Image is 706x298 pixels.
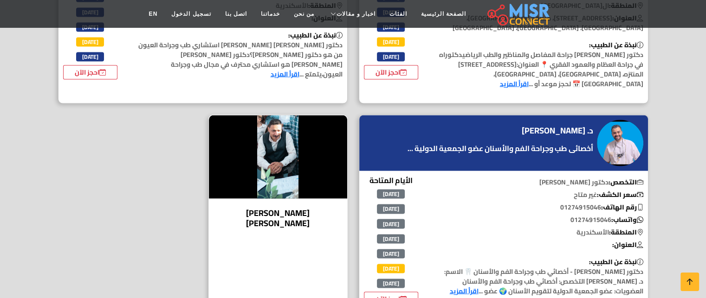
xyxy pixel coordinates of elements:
[405,143,596,154] a: أخصائى طب وجراحة الفم والأسنان عضو الجمعية الدولية ...
[377,38,405,47] span: [DATE]
[377,190,405,199] span: [DATE]
[434,228,648,237] p: الأسكندرية
[589,39,643,51] b: نبذة عن الطبيب:
[450,285,479,297] a: اقرأ المزيد
[377,204,405,214] span: [DATE]
[382,5,414,23] a: الفئات
[364,65,419,80] a: احجز الآن
[377,235,405,244] span: [DATE]
[164,5,218,23] a: تسجيل الدخول
[434,13,648,33] p: [STREET_ADDRESS]، منطقة [GEOGRAPHIC_DATA]، [GEOGRAPHIC_DATA]، [GEOGRAPHIC_DATA]، [GEOGRAPHIC_DATA]
[288,29,343,41] b: نبذة عن الطبيب:
[377,264,405,273] span: [DATE]
[414,5,473,23] a: الصفحة الرئيسية
[597,120,643,166] img: د. محمد هشام مرسى
[589,256,643,268] b: نبذة عن الطبيب:
[434,203,648,212] p: 01274915046
[76,52,104,62] span: [DATE]
[377,52,405,62] span: [DATE]
[377,249,405,259] span: [DATE]
[522,124,596,138] a: د. [PERSON_NAME]
[209,115,347,199] img: مصطفي عادل عبد القادر
[609,226,643,238] b: المنطقة:
[216,208,340,228] h4: [PERSON_NAME] [PERSON_NAME]
[434,40,648,89] p: دكتور [PERSON_NAME] جراحة المفاصل والمناظير والطب الرياضيدكتوراه في جراحة العظام والعمود الفقري 📍...
[377,279,405,288] span: [DATE]
[76,38,104,47] span: [DATE]
[612,239,643,251] b: العنوان:
[218,5,254,23] a: اتصل بنا
[601,201,643,213] b: رقم الهاتف:
[597,189,643,201] b: سعر الكشف:
[142,5,165,23] a: EN
[377,23,405,32] span: [DATE]
[434,190,648,200] p: غير متاح
[434,178,648,187] p: دكتور [PERSON_NAME]
[76,23,104,32] span: [DATE]
[254,5,287,23] a: خدماتنا
[522,126,593,136] h4: د. [PERSON_NAME]
[271,68,299,80] a: اقرأ المزيد
[434,257,648,296] p: دكتور [PERSON_NAME] - أخصائي طب وجراحة الفم والأسنان 🦷 الاسم: د. [PERSON_NAME] التخصص: أخصائي طب ...
[321,5,382,23] a: اخبار و مقالات
[609,176,643,188] b: التخصص:
[337,10,376,18] span: اخبار و مقالات
[377,219,405,228] span: [DATE]
[500,78,529,90] a: اقرأ المزيد
[487,2,550,25] img: main.misr_connect
[287,5,321,23] a: من نحن
[611,214,643,226] b: واتساب:
[63,65,118,80] a: احجز الآن
[434,215,648,225] p: 01274915046
[133,31,347,79] p: دكتور [PERSON_NAME] [PERSON_NAME] استشاري طب وجراحة العيون من هو دكتور [PERSON_NAME]؟دكتور [PERSO...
